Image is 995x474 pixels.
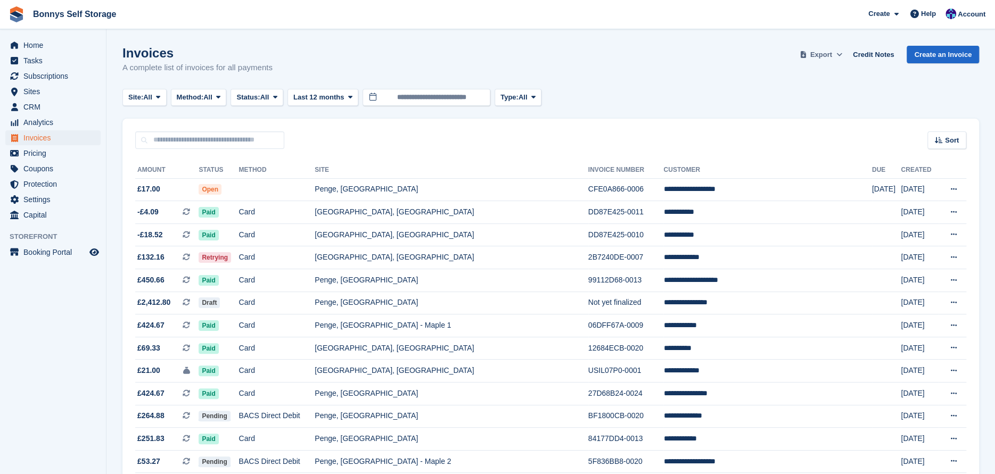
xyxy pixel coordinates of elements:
td: Card [239,337,315,360]
span: £424.67 [137,388,165,399]
a: Bonnys Self Storage [29,5,120,23]
span: £2,412.80 [137,297,170,308]
span: All [203,92,212,103]
span: Paid [199,230,218,240]
td: [DATE] [901,337,939,360]
td: [GEOGRAPHIC_DATA], [GEOGRAPHIC_DATA] [315,360,588,382]
img: stora-icon-8386f47178a22dfd0bd8f6a31ec36ba5ce8667c1dd55bd0f319d3a0aa187defe.svg [9,6,24,22]
td: [DATE] [901,269,939,292]
td: Card [239,428,315,451]
td: [GEOGRAPHIC_DATA], [GEOGRAPHIC_DATA] [315,246,588,269]
span: Sites [23,84,87,99]
a: menu [5,177,101,192]
td: 27D68B24-0024 [588,382,664,405]
td: [GEOGRAPHIC_DATA], [GEOGRAPHIC_DATA] [315,223,588,246]
td: Penge, [GEOGRAPHIC_DATA] [315,428,588,451]
span: £450.66 [137,275,165,286]
td: 12684ECB-0020 [588,337,664,360]
th: Status [199,162,239,179]
span: Open [199,184,221,195]
span: £69.33 [137,343,160,354]
th: Site [315,162,588,179]
span: -£4.09 [137,206,159,218]
td: CFE0A866-0006 [588,178,664,201]
span: Create [868,9,890,19]
span: £53.27 [137,456,160,467]
a: menu [5,245,101,260]
span: Pending [199,411,230,421]
th: Customer [663,162,871,179]
td: Penge, [GEOGRAPHIC_DATA] [315,405,588,428]
span: Paid [199,320,218,331]
span: Home [23,38,87,53]
button: Method: All [171,89,227,106]
td: 99112D68-0013 [588,269,664,292]
a: menu [5,192,101,207]
td: [GEOGRAPHIC_DATA], [GEOGRAPHIC_DATA] [315,201,588,224]
span: Invoices [23,130,87,145]
span: Paid [199,343,218,354]
td: [DATE] [901,292,939,314]
td: Card [239,382,315,405]
td: [DATE] [901,314,939,337]
a: menu [5,38,101,53]
td: Card [239,246,315,269]
span: Capital [23,207,87,222]
span: Protection [23,177,87,192]
span: CRM [23,99,87,114]
td: Penge, [GEOGRAPHIC_DATA] - Maple 1 [315,314,588,337]
td: BF1800CB-0020 [588,405,664,428]
a: menu [5,115,101,130]
a: menu [5,53,101,68]
span: Settings [23,192,87,207]
td: Penge, [GEOGRAPHIC_DATA] [315,269,588,292]
span: -£18.52 [137,229,162,240]
h1: Invoices [122,46,273,60]
td: [DATE] [901,246,939,269]
span: £264.88 [137,410,165,421]
span: Draft [199,297,220,308]
span: Paid [199,434,218,444]
span: Pending [199,456,230,467]
td: Penge, [GEOGRAPHIC_DATA] [315,292,588,314]
button: Site: All [122,89,167,106]
td: [DATE] [901,360,939,382]
a: menu [5,207,101,222]
button: Export [797,46,844,63]
td: [DATE] [901,382,939,405]
span: Booking Portal [23,245,87,260]
td: DD87E425-0011 [588,201,664,224]
span: Account [958,9,985,20]
td: [DATE] [901,405,939,428]
span: Site: [128,92,143,103]
a: menu [5,130,101,145]
a: menu [5,69,101,84]
a: menu [5,146,101,161]
span: Paid [199,388,218,399]
td: BACS Direct Debit [239,450,315,473]
th: Created [901,162,939,179]
th: Due [872,162,901,179]
p: A complete list of invoices for all payments [122,62,273,74]
td: Card [239,314,315,337]
td: Penge, [GEOGRAPHIC_DATA] [315,178,588,201]
td: 84177DD4-0013 [588,428,664,451]
td: USIL07P0-0001 [588,360,664,382]
span: All [519,92,528,103]
td: Card [239,360,315,382]
span: Tasks [23,53,87,68]
span: Subscriptions [23,69,87,84]
td: Card [239,223,315,246]
td: BACS Direct Debit [239,405,315,428]
td: [GEOGRAPHIC_DATA], [GEOGRAPHIC_DATA] [315,337,588,360]
td: 2B7240DE-0007 [588,246,664,269]
img: Rebecca Gray [945,9,956,19]
td: [DATE] [901,428,939,451]
span: Analytics [23,115,87,130]
td: Penge, [GEOGRAPHIC_DATA] - Maple 2 [315,450,588,473]
span: Pricing [23,146,87,161]
td: DD87E425-0010 [588,223,664,246]
span: Paid [199,365,218,376]
span: Retrying [199,252,231,263]
a: menu [5,84,101,99]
